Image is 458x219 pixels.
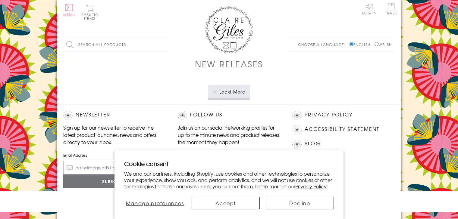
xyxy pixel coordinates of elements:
p: Choose a language: [298,42,348,47]
a: Accessibility Statement [305,125,380,133]
a: Blog [305,140,321,148]
input: harry@hogwarts.edu [63,161,166,174]
p: Join us on our social networking profiles for up to the minute news and product releases the mome... [178,124,280,146]
input: Welsh [375,42,378,46]
span: Manage preferences [126,199,184,207]
span: Menu [63,12,75,17]
span: 0 items [84,12,98,21]
a: Log In [362,3,377,15]
button: Basket0 items [81,5,98,20]
input: Subscribe [63,174,166,188]
a: Privacy Policy [305,111,353,119]
button: Decline [266,197,334,209]
label: Welsh [375,42,392,47]
span: Trade [385,3,398,15]
h2: Follow Us [178,111,280,120]
img: Claire Giles Greetings Cards [205,6,253,54]
h2: Cookie consent [124,159,334,168]
input: Search all products [63,38,169,51]
label: Email Address [63,153,166,158]
a: Privacy Policy [295,183,327,190]
p: Sign up for our newsletter to receive the latest product launches, news and offers directly to yo... [63,124,166,146]
input: English [350,42,353,46]
h1: New Releases [195,58,263,70]
button: Menu [63,4,75,17]
p: We and our partners, including Shopify, use cookies and other technologies to personalize your ex... [124,171,334,189]
button: Accept [192,197,260,209]
input: Search [163,38,169,51]
button: Load More [208,85,250,98]
h2: Newsletter [63,111,166,120]
a: Trade [385,3,398,16]
button: Manage preferences [124,197,186,209]
label: English [350,42,373,47]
